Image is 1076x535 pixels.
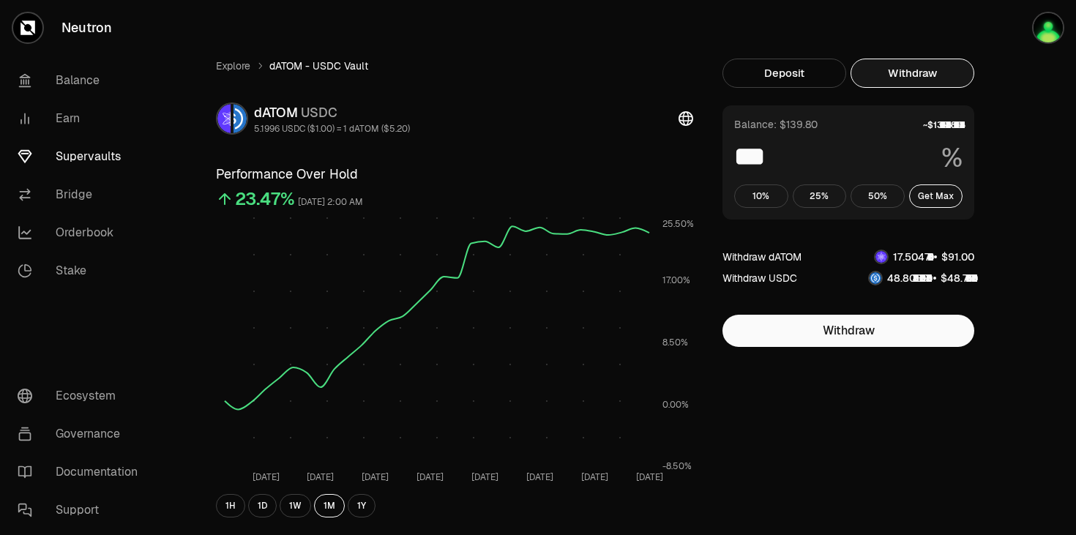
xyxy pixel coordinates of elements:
span: % [941,143,963,173]
span: USDC [301,104,337,121]
tspan: [DATE] [526,471,553,483]
div: 23.47% [235,187,295,211]
a: Governance [6,415,158,453]
button: 50% [851,184,905,208]
button: 1D [248,494,277,517]
img: Airdrop II [1034,13,1063,42]
a: Supervaults [6,138,158,176]
tspan: [DATE] [416,471,444,483]
button: 1Y [348,494,376,517]
img: dATOM Logo [217,104,231,133]
div: [DATE] 2:00 AM [298,194,363,211]
button: Withdraw [851,59,974,88]
button: 1H [216,494,245,517]
tspan: [DATE] [636,471,663,483]
div: dATOM [254,102,410,123]
h3: Performance Over Hold [216,164,693,184]
button: 10% [734,184,788,208]
tspan: 0.00% [662,399,689,411]
tspan: 17.00% [662,274,690,286]
button: 1W [280,494,311,517]
button: 1M [314,494,345,517]
img: dATOM Logo [875,251,887,263]
div: Balance: $139.80 [734,117,818,132]
a: Explore [216,59,250,73]
tspan: [DATE] [307,471,334,483]
button: Withdraw [722,315,974,347]
div: 5.1996 USDC ($1.00) = 1 dATOM ($5.20) [254,123,410,135]
tspan: 25.50% [662,218,694,230]
a: Balance [6,61,158,100]
tspan: 8.50% [662,337,688,348]
div: Withdraw USDC [722,271,797,285]
img: USDC Logo [233,104,247,133]
tspan: [DATE] [253,471,280,483]
img: USDC Logo [870,272,881,284]
div: Withdraw dATOM [722,250,802,264]
a: Documentation [6,453,158,491]
a: Support [6,491,158,529]
a: Stake [6,252,158,290]
button: 25% [793,184,847,208]
a: Bridge [6,176,158,214]
a: Orderbook [6,214,158,252]
tspan: -8.50% [662,460,692,472]
nav: breadcrumb [216,59,693,73]
button: Deposit [722,59,846,88]
span: dATOM - USDC Vault [269,59,368,73]
tspan: [DATE] [581,471,608,483]
tspan: [DATE] [362,471,389,483]
button: Get Max [909,184,963,208]
a: Earn [6,100,158,138]
a: Ecosystem [6,377,158,415]
tspan: [DATE] [471,471,498,483]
